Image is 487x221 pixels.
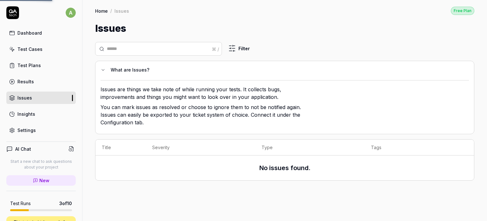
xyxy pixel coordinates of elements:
h5: Test Runs [10,201,31,206]
button: Free Plan [451,6,474,15]
div: Insights [17,111,35,117]
th: Title [95,140,146,155]
span: New [39,177,49,184]
a: Insights [6,108,76,120]
h4: AI Chat [15,146,31,152]
h1: Issues [95,21,126,36]
div: Issues [17,94,32,101]
p: Issues are things we take note of while running your tests. It collects bugs, improvements and th... [101,86,307,103]
div: What are Issues? [111,66,464,74]
th: Type [255,140,365,155]
a: New [6,175,76,186]
p: Start a new chat to ask questions about your project [6,159,76,170]
span: 3 of 10 [59,200,72,207]
a: Settings [6,124,76,136]
div: Issues [114,8,129,14]
p: You can mark issues as resolved or choose to ignore them to not be notified again. Issues can eas... [101,103,307,129]
a: Home [95,8,108,14]
th: Severity [146,140,255,155]
h3: No issues found. [259,163,310,173]
span: a [66,8,76,18]
th: Tags [365,140,474,155]
div: / [110,8,112,14]
a: Test Cases [6,43,76,55]
a: Dashboard [6,27,76,39]
div: Results [17,78,34,85]
div: Dashboard [17,30,42,36]
button: What are Issues? [101,66,464,74]
div: Test Plans [17,62,41,69]
div: ⌘ / [212,45,219,52]
a: Test Plans [6,59,76,72]
a: Issues [6,92,76,104]
div: Test Cases [17,46,42,52]
div: Free Plan [451,7,474,15]
button: a [66,6,76,19]
div: Settings [17,127,36,134]
a: Results [6,75,76,88]
button: Filter [224,42,254,55]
